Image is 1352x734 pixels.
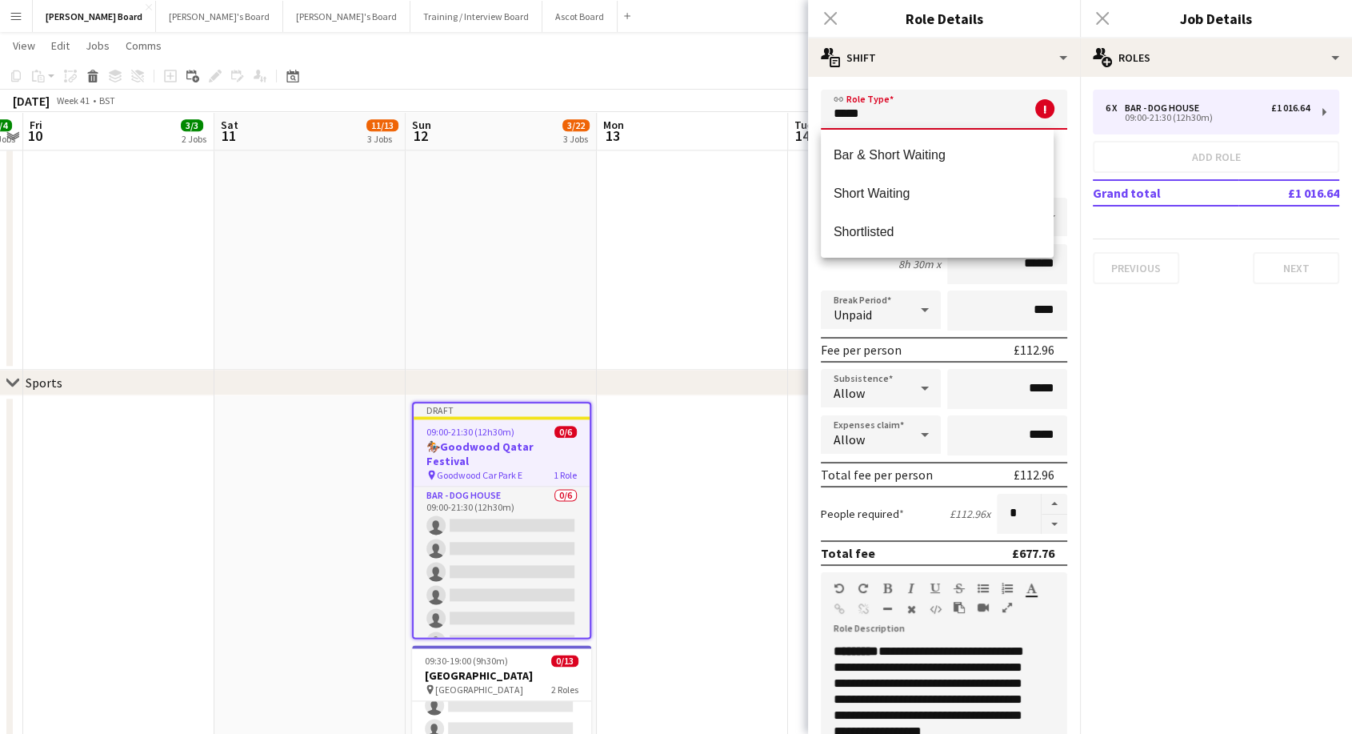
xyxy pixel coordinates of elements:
[119,35,168,56] a: Comms
[1014,467,1054,483] div: £112.96
[181,119,203,131] span: 3/3
[410,1,542,32] button: Training / Interview Board
[834,431,865,447] span: Allow
[412,118,431,132] span: Sun
[30,118,42,132] span: Fri
[834,385,865,401] span: Allow
[551,684,578,696] span: 2 Roles
[603,118,624,132] span: Mon
[1238,180,1339,206] td: £1 016.64
[1014,342,1054,358] div: £112.96
[13,93,50,109] div: [DATE]
[1125,102,1206,114] div: BAR - DOG HOUSE
[1093,180,1238,206] td: Grand total
[542,1,618,32] button: Ascot Board
[425,655,508,667] span: 09:30-19:00 (9h30m)
[410,126,431,145] span: 12
[412,402,591,639] app-job-card: Draft09:00-21:30 (12h30m)0/6🏇🏼Goodwood Qatar Festival Goodwood Car Park E1 RoleBAR - DOG HOUSE0/6...
[834,147,1041,162] span: Bar & Short Waiting
[601,126,624,145] span: 13
[792,126,813,145] span: 14
[898,257,941,271] div: 8h 30m x
[554,426,577,438] span: 0/6
[27,126,42,145] span: 10
[978,601,989,614] button: Insert video
[13,38,35,53] span: View
[551,655,578,667] span: 0/13
[1042,494,1067,515] button: Increase
[834,224,1041,239] span: Shortlisted
[1106,102,1125,114] div: 6 x
[794,118,813,132] span: Tue
[1106,114,1310,122] div: 09:00-21:30 (12h30m)
[221,118,238,132] span: Sat
[930,603,941,616] button: HTML Code
[563,133,589,145] div: 3 Jobs
[156,1,283,32] button: [PERSON_NAME]'s Board
[562,119,590,131] span: 3/22
[33,1,156,32] button: [PERSON_NAME] Board
[978,582,989,595] button: Unordered List
[426,426,514,438] span: 09:00-21:30 (12h30m)
[1080,8,1352,29] h3: Job Details
[45,35,76,56] a: Edit
[906,582,917,595] button: Italic
[53,94,93,106] span: Week 41
[882,582,893,595] button: Bold
[821,342,902,358] div: Fee per person
[6,35,42,56] a: View
[367,133,398,145] div: 3 Jobs
[283,1,410,32] button: [PERSON_NAME]'s Board
[834,582,845,595] button: Undo
[126,38,162,53] span: Comms
[182,133,206,145] div: 2 Jobs
[1042,515,1067,535] button: Decrease
[834,186,1041,201] span: Short Waiting
[79,35,116,56] a: Jobs
[412,668,591,683] h3: [GEOGRAPHIC_DATA]
[821,507,904,521] label: People required
[821,467,933,483] div: Total fee per person
[218,126,238,145] span: 11
[858,582,869,595] button: Redo
[51,38,70,53] span: Edit
[1026,582,1037,595] button: Text Color
[1002,601,1013,614] button: Fullscreen
[554,469,577,481] span: 1 Role
[834,307,872,323] span: Unpaid
[1080,38,1352,77] div: Roles
[1271,102,1310,114] div: £1 016.64
[954,601,965,614] button: Paste as plain text
[86,38,110,53] span: Jobs
[954,582,965,595] button: Strikethrough
[366,119,398,131] span: 11/13
[1012,545,1054,561] div: £677.76
[950,507,990,521] div: £112.96 x
[1002,582,1013,595] button: Ordered List
[99,94,115,106] div: BST
[437,469,522,481] span: Goodwood Car Park E
[930,582,941,595] button: Underline
[414,439,590,468] h3: 🏇🏼Goodwood Qatar Festival
[414,487,590,657] app-card-role: BAR - DOG HOUSE0/609:00-21:30 (12h30m)
[882,603,893,616] button: Horizontal Line
[906,603,917,616] button: Clear Formatting
[808,38,1080,77] div: Shift
[808,8,1080,29] h3: Role Details
[26,375,62,391] div: Sports
[821,545,875,561] div: Total fee
[414,403,590,416] div: Draft
[435,684,523,696] span: [GEOGRAPHIC_DATA]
